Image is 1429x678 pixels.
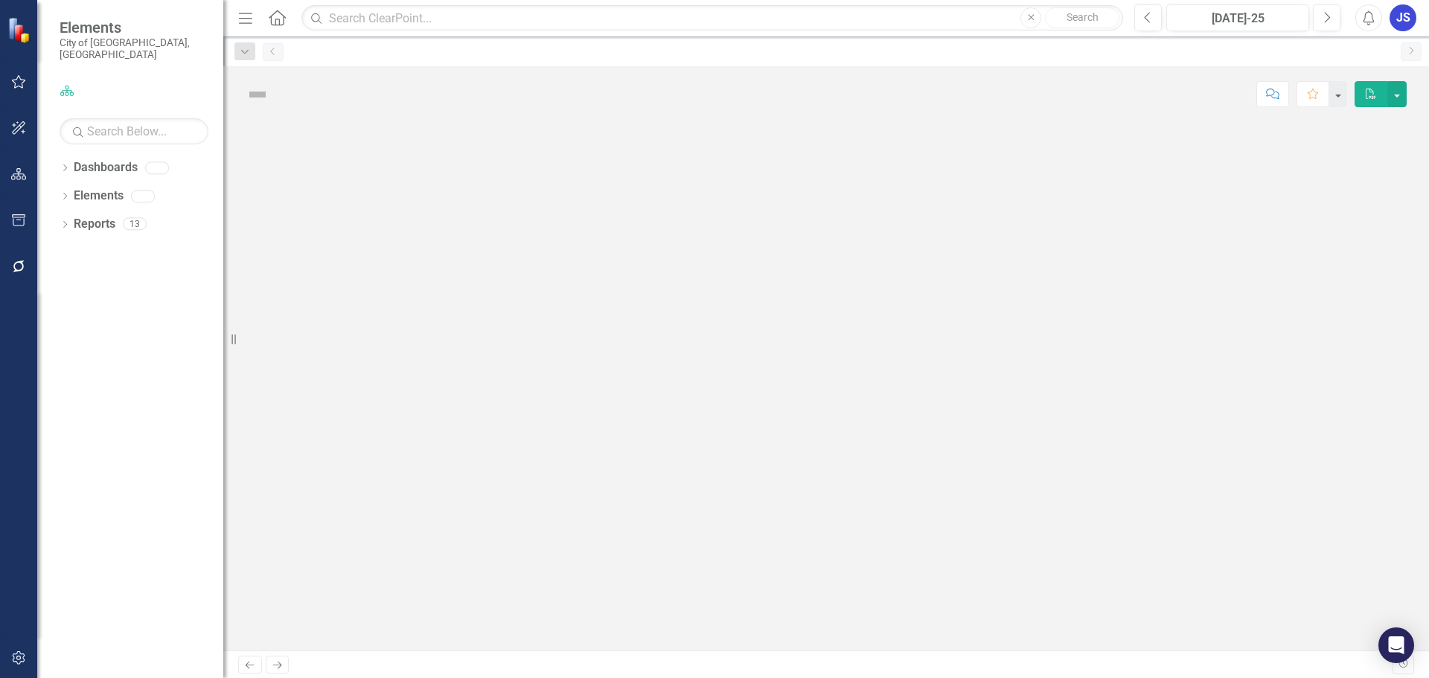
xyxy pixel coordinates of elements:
div: Open Intercom Messenger [1378,627,1414,663]
input: Search ClearPoint... [301,5,1123,31]
img: ClearPoint Strategy [7,17,33,43]
button: JS [1390,4,1416,31]
button: Search [1045,7,1119,28]
div: 13 [123,218,147,231]
input: Search Below... [60,118,208,144]
button: [DATE]-25 [1166,4,1309,31]
span: Elements [60,19,208,36]
a: Dashboards [74,159,138,176]
span: Search [1067,11,1099,23]
a: Elements [74,188,124,205]
small: City of [GEOGRAPHIC_DATA], [GEOGRAPHIC_DATA] [60,36,208,61]
div: [DATE]-25 [1171,10,1304,28]
a: Reports [74,216,115,233]
img: Not Defined [246,83,269,106]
